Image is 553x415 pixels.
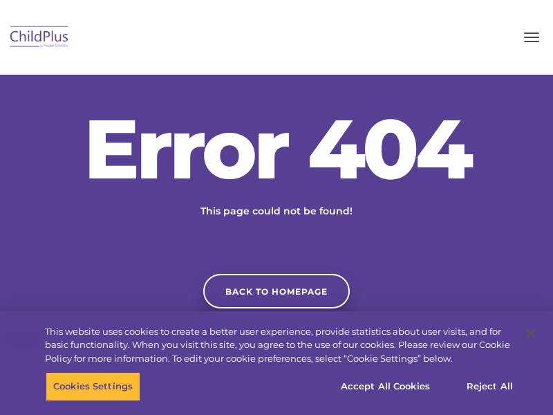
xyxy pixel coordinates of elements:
[203,274,350,308] a: Back to homepage
[447,372,533,401] button: Reject All
[45,325,514,366] div: This website uses cookies to create a better user experience, provide statistics about user visit...
[46,372,140,401] button: Cookies Settings
[333,372,438,401] button: Accept All Cookies
[69,107,484,190] h2: Error 404
[131,204,422,219] p: This page could not be found!
[516,318,546,349] button: Close
[7,21,72,54] img: ChildPlus by Procare Solutions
